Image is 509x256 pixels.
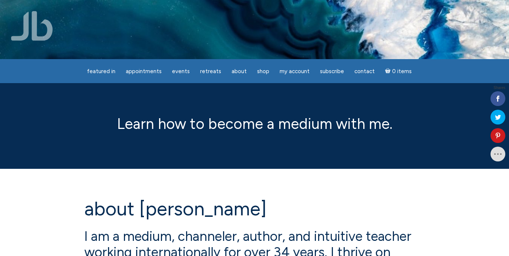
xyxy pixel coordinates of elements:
[316,64,348,79] a: Subscribe
[232,68,247,75] span: About
[493,86,505,90] span: Shares
[200,68,221,75] span: Retreats
[196,64,226,79] a: Retreats
[227,64,251,79] a: About
[253,64,274,79] a: Shop
[168,64,194,79] a: Events
[350,64,379,79] a: Contact
[84,113,425,135] p: Learn how to become a medium with me.
[354,68,375,75] span: Contact
[84,198,425,219] h1: About [PERSON_NAME]
[385,68,392,75] i: Cart
[275,64,314,79] a: My Account
[392,69,412,74] span: 0 items
[87,68,115,75] span: featured in
[126,68,162,75] span: Appointments
[121,64,166,79] a: Appointments
[11,11,53,41] img: Jamie Butler. The Everyday Medium
[257,68,269,75] span: Shop
[280,68,310,75] span: My Account
[320,68,344,75] span: Subscribe
[172,68,190,75] span: Events
[381,64,416,79] a: Cart0 items
[82,64,120,79] a: featured in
